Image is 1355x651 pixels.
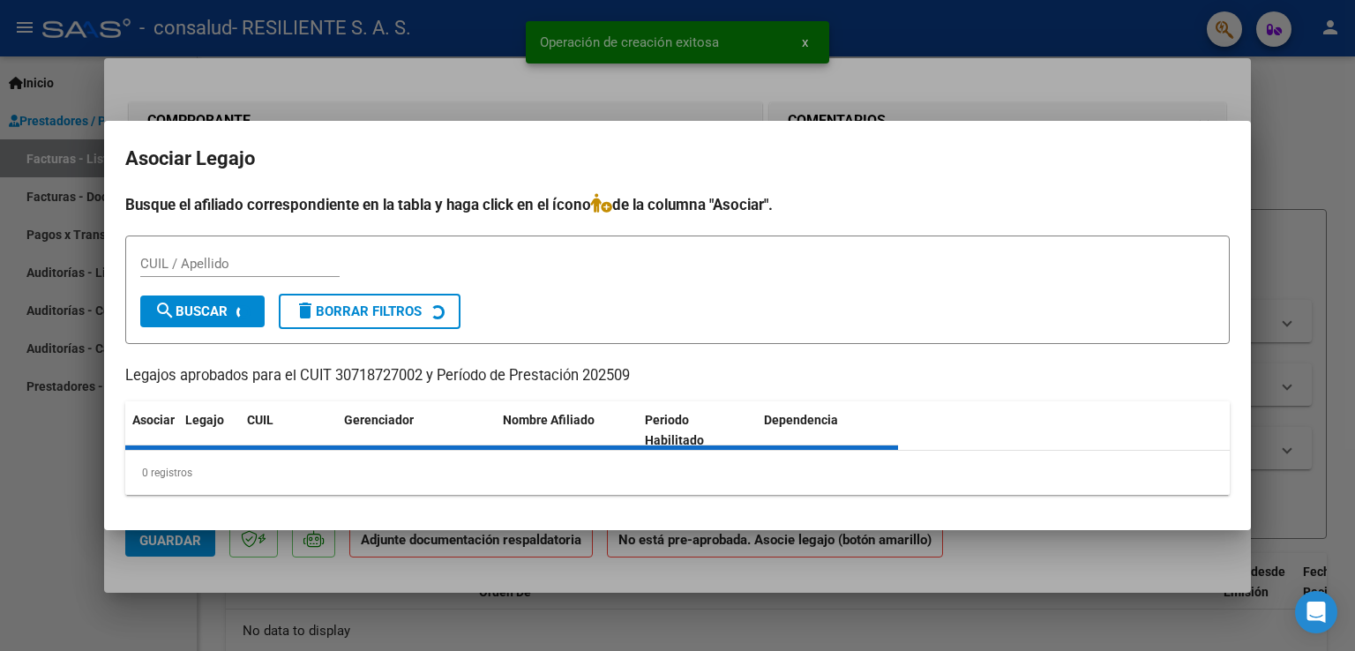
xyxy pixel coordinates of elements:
[503,413,595,427] span: Nombre Afiliado
[757,401,899,460] datatable-header-cell: Dependencia
[295,303,422,319] span: Borrar Filtros
[279,294,460,329] button: Borrar Filtros
[496,401,638,460] datatable-header-cell: Nombre Afiliado
[154,300,176,321] mat-icon: search
[154,303,228,319] span: Buscar
[125,401,178,460] datatable-header-cell: Asociar
[125,365,1230,387] p: Legajos aprobados para el CUIT 30718727002 y Período de Prestación 202509
[764,413,838,427] span: Dependencia
[132,413,175,427] span: Asociar
[344,413,414,427] span: Gerenciador
[645,413,704,447] span: Periodo Habilitado
[178,401,240,460] datatable-header-cell: Legajo
[1295,591,1337,633] div: Open Intercom Messenger
[240,401,337,460] datatable-header-cell: CUIL
[140,296,265,327] button: Buscar
[295,300,316,321] mat-icon: delete
[337,401,496,460] datatable-header-cell: Gerenciador
[125,451,1230,495] div: 0 registros
[638,401,757,460] datatable-header-cell: Periodo Habilitado
[185,413,224,427] span: Legajo
[247,413,273,427] span: CUIL
[125,193,1230,216] h4: Busque el afiliado correspondiente en la tabla y haga click en el ícono de la columna "Asociar".
[125,142,1230,176] h2: Asociar Legajo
